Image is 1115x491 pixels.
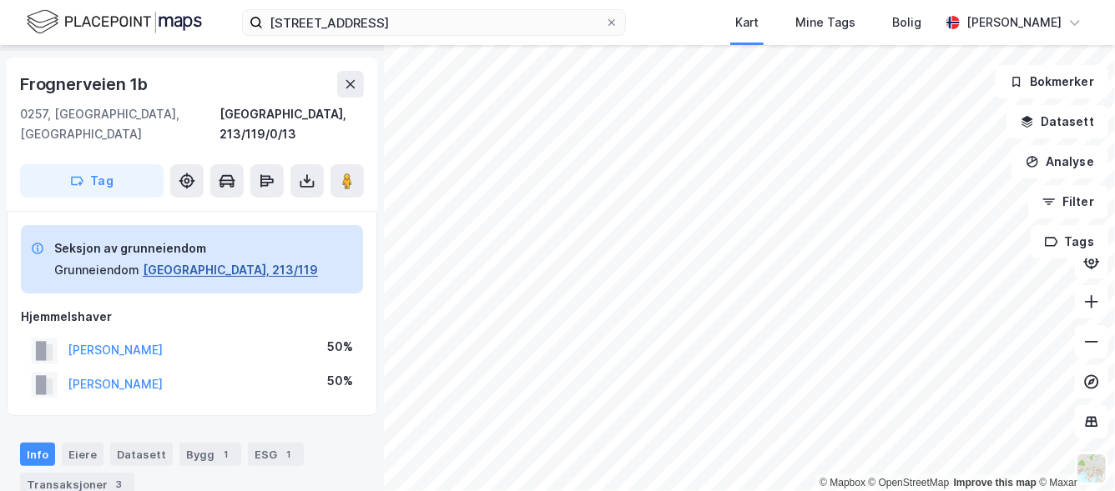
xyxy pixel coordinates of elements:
[143,260,318,280] button: [GEOGRAPHIC_DATA], 213/119
[54,238,318,258] div: Seksjon av grunneiendom
[20,164,164,198] button: Tag
[795,13,855,33] div: Mine Tags
[996,65,1108,98] button: Bokmerker
[1032,411,1115,491] div: Kontrollprogram for chat
[27,8,202,37] img: logo.f888ab2527a4732fd821a326f86c7f29.svg
[20,104,219,144] div: 0257, [GEOGRAPHIC_DATA], [GEOGRAPHIC_DATA]
[20,71,151,98] div: Frognerveien 1b
[62,443,103,466] div: Eiere
[54,260,139,280] div: Grunneiendom
[869,477,950,488] a: OpenStreetMap
[1031,225,1108,258] button: Tags
[1032,411,1115,491] iframe: Chat Widget
[327,371,353,391] div: 50%
[218,446,235,463] div: 1
[263,10,605,35] input: Søk på adresse, matrikkel, gårdeiere, leietakere eller personer
[1012,145,1108,178] button: Analyse
[327,337,353,357] div: 50%
[820,477,865,488] a: Mapbox
[219,104,364,144] div: [GEOGRAPHIC_DATA], 213/119/0/13
[21,307,363,327] div: Hjemmelshaver
[20,443,55,466] div: Info
[248,443,304,466] div: ESG
[966,13,1062,33] div: [PERSON_NAME]
[179,443,241,466] div: Bygg
[892,13,921,33] div: Bolig
[110,443,173,466] div: Datasett
[1007,105,1108,138] button: Datasett
[1028,185,1108,218] button: Filter
[735,13,759,33] div: Kart
[954,477,1037,488] a: Improve this map
[280,446,297,463] div: 1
